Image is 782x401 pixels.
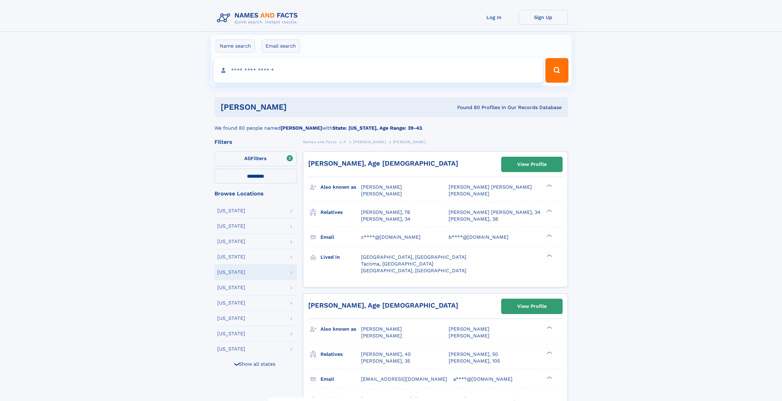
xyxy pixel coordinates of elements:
[303,138,337,146] a: Names and Facts
[519,10,568,25] a: Sign Up
[217,316,245,321] div: [US_STATE]
[217,224,245,229] div: [US_STATE]
[449,351,498,358] a: [PERSON_NAME], 50
[501,299,562,314] a: View Profile
[393,140,426,144] span: [PERSON_NAME]
[214,117,568,132] div: We found 80 people named with .
[320,252,361,262] h3: Lived in
[545,58,568,83] button: Search Button
[217,301,245,305] div: [US_STATE]
[344,140,346,144] span: P
[217,331,245,336] div: [US_STATE]
[233,362,240,366] div: ❯
[214,191,297,196] div: Browse Locations
[353,138,386,146] a: [PERSON_NAME]
[214,139,297,145] div: Filters
[545,254,552,258] div: ❯
[214,58,543,83] input: search input
[308,159,458,167] a: [PERSON_NAME], Age [DEMOGRAPHIC_DATA]
[261,40,300,53] label: Email search
[361,209,410,216] a: [PERSON_NAME], 76
[217,347,245,352] div: [US_STATE]
[501,157,562,172] a: View Profile
[545,351,552,355] div: ❯
[214,10,303,26] img: Logo Names and Facts
[449,358,500,364] a: [PERSON_NAME], 105
[545,326,552,330] div: ❯
[281,125,322,131] b: [PERSON_NAME]
[361,216,411,222] a: [PERSON_NAME], 34
[361,191,402,197] span: [PERSON_NAME]
[320,324,361,334] h3: Also known as
[320,232,361,242] h3: Email
[361,376,447,382] span: [EMAIL_ADDRESS][DOMAIN_NAME]
[353,140,386,144] span: [PERSON_NAME]
[217,254,245,259] div: [US_STATE]
[217,208,245,213] div: [US_STATE]
[217,270,245,275] div: [US_STATE]
[361,358,410,364] a: [PERSON_NAME], 35
[545,375,552,379] div: ❯
[216,40,255,53] label: Name search
[332,125,422,131] b: State: [US_STATE], Age Range: 39-43
[217,239,245,244] div: [US_STATE]
[320,374,361,384] h3: Email
[361,351,411,358] a: [PERSON_NAME], 40
[244,155,251,161] span: All
[361,184,402,190] span: [PERSON_NAME]
[361,326,402,332] span: [PERSON_NAME]
[361,261,434,267] span: Tacoma, [GEOGRAPHIC_DATA]
[344,138,346,146] a: P
[449,216,498,222] a: [PERSON_NAME], 38
[545,209,552,213] div: ❯
[361,254,466,260] span: [GEOGRAPHIC_DATA], [GEOGRAPHIC_DATA]
[470,10,519,25] a: Log In
[449,184,532,190] span: [PERSON_NAME] [PERSON_NAME]
[308,301,458,309] a: [PERSON_NAME], Age [DEMOGRAPHIC_DATA]
[214,151,297,166] label: Filters
[320,182,361,192] h3: Also known as
[217,285,245,290] div: [US_STATE]
[221,103,372,111] h1: [PERSON_NAME]
[449,326,489,332] span: [PERSON_NAME]
[545,184,552,188] div: ❯
[517,157,547,171] div: View Profile
[361,268,466,273] span: [GEOGRAPHIC_DATA], [GEOGRAPHIC_DATA]
[320,349,361,360] h3: Relatives
[449,191,489,197] span: [PERSON_NAME]
[361,333,402,339] span: [PERSON_NAME]
[449,209,540,216] a: [PERSON_NAME] [PERSON_NAME], 34
[372,104,562,111] div: Found 80 Profiles In Our Records Database
[320,207,361,218] h3: Relatives
[545,234,552,238] div: ❯
[449,333,489,339] span: [PERSON_NAME]
[214,356,297,371] div: Show all states
[517,299,547,313] div: View Profile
